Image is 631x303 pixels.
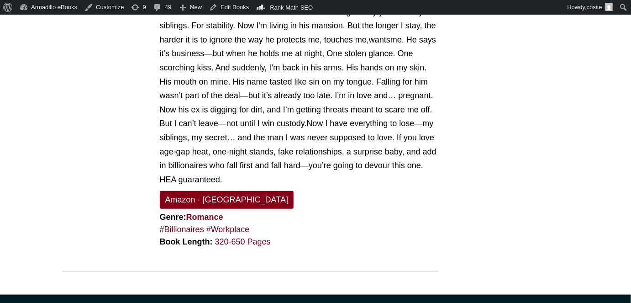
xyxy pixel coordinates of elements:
[186,213,223,222] a: Romance
[270,4,313,11] span: Rank Math SEO
[587,4,602,11] span: cbsite
[206,225,250,234] a: #Workplace
[160,225,204,234] a: #Billionaires
[160,237,213,246] strong: Book Length:
[160,191,294,209] a: Amazon - [GEOGRAPHIC_DATA]
[369,35,390,44] span: wants
[160,119,434,142] span: Now I have everything to lose—my siblings, my secret… and the man I was never supposed to love.
[160,213,223,222] strong: Genre:
[160,133,436,184] span: If you love age-gap heat, one-night stands, fake relationships, a surprise baby, and add in billi...
[215,237,271,246] a: 320-650 Pages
